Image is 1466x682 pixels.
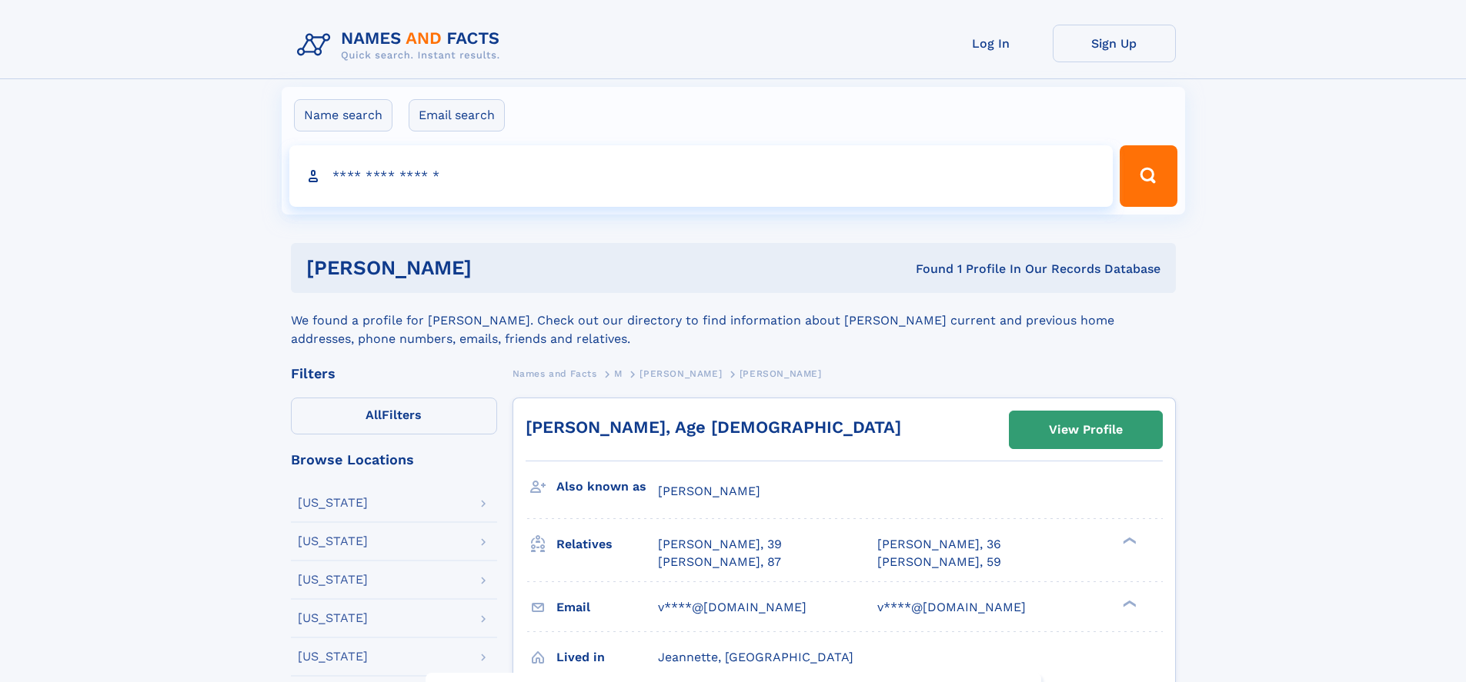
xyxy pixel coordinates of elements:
[614,364,623,383] a: M
[306,258,694,278] h1: [PERSON_NAME]
[291,453,497,467] div: Browse Locations
[639,368,722,379] span: [PERSON_NAME]
[298,497,368,509] div: [US_STATE]
[693,261,1160,278] div: Found 1 Profile In Our Records Database
[291,398,497,434] label: Filters
[930,25,1053,62] a: Log In
[526,418,901,437] a: [PERSON_NAME], Age [DEMOGRAPHIC_DATA]
[298,650,368,663] div: [US_STATE]
[1120,145,1177,207] button: Search Button
[614,368,623,379] span: M
[1119,598,1137,608] div: ❯
[740,368,822,379] span: [PERSON_NAME]
[298,612,368,624] div: [US_STATE]
[556,531,658,557] h3: Relatives
[877,536,1001,553] a: [PERSON_NAME], 36
[291,293,1176,348] div: We found a profile for [PERSON_NAME]. Check out our directory to find information about [PERSON_N...
[658,554,781,571] a: [PERSON_NAME], 87
[658,536,782,553] a: [PERSON_NAME], 39
[556,594,658,620] h3: Email
[1119,536,1137,546] div: ❯
[1053,25,1176,62] a: Sign Up
[877,554,1001,571] a: [PERSON_NAME], 59
[556,644,658,670] h3: Lived in
[409,99,505,131] label: Email search
[1049,412,1123,447] div: View Profile
[298,535,368,547] div: [US_STATE]
[289,145,1114,207] input: search input
[291,367,497,381] div: Filters
[658,650,853,664] span: Jeannette, [GEOGRAPHIC_DATA]
[294,99,392,131] label: Name search
[366,408,382,422] span: All
[658,484,760,498] span: [PERSON_NAME]
[298,574,368,586] div: [US_STATE]
[291,25,513,66] img: Logo Names and Facts
[639,364,722,383] a: [PERSON_NAME]
[556,474,658,500] h3: Also known as
[1010,411,1162,448] a: View Profile
[513,364,597,383] a: Names and Facts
